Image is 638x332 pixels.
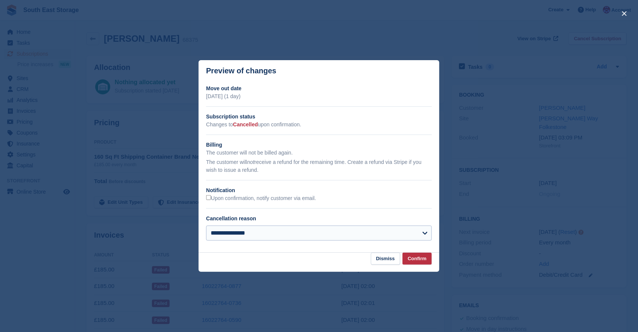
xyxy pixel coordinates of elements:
button: Dismiss [371,253,400,265]
label: Upon confirmation, notify customer via email. [206,195,316,202]
h2: Move out date [206,85,432,92]
h2: Subscription status [206,113,432,121]
p: The customer will receive a refund for the remaining time. Create a refund via Stripe if you wish... [206,158,432,174]
p: Changes to upon confirmation. [206,121,432,129]
span: Cancelled [233,121,258,127]
p: The customer will not be billed again. [206,149,432,157]
h2: Notification [206,186,432,194]
h2: Billing [206,141,432,149]
input: Upon confirmation, notify customer via email. [206,195,211,200]
em: not [247,159,254,165]
p: [DATE] (1 day) [206,92,432,100]
p: Preview of changes [206,67,276,75]
button: Confirm [403,253,432,265]
label: Cancellation reason [206,215,256,221]
button: close [618,8,630,20]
